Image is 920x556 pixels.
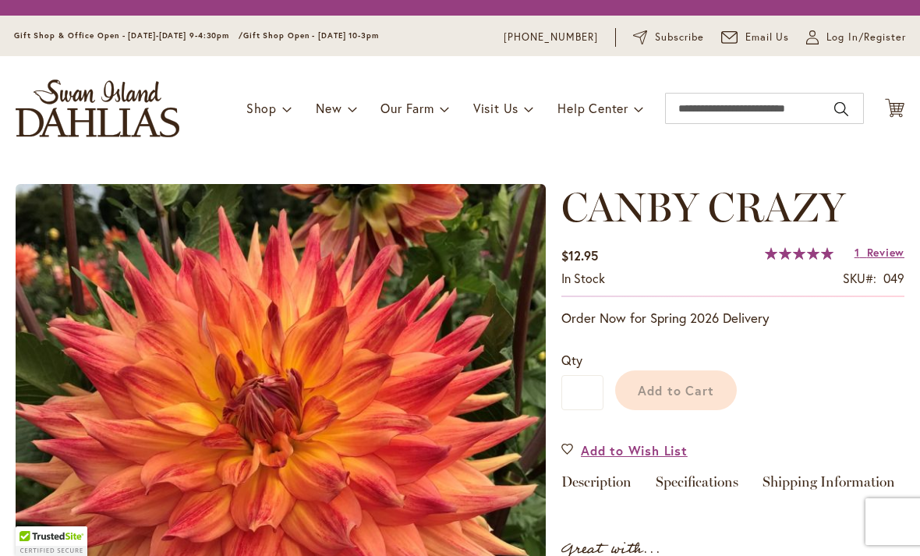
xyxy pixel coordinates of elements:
[561,475,904,498] div: Detailed Product Info
[763,475,895,498] a: Shipping Information
[745,30,790,45] span: Email Us
[16,526,87,556] div: TrustedSite Certified
[561,441,688,459] a: Add to Wish List
[834,97,848,122] button: Search
[504,30,598,45] a: [PHONE_NUMBER]
[581,441,688,459] span: Add to Wish List
[855,245,860,260] span: 1
[721,30,790,45] a: Email Us
[765,247,833,260] div: 100%
[855,245,904,260] a: 1 Review
[883,270,904,288] div: 049
[826,30,906,45] span: Log In/Register
[561,270,605,288] div: Availability
[243,30,379,41] span: Gift Shop Open - [DATE] 10-3pm
[806,30,906,45] a: Log In/Register
[633,30,704,45] a: Subscribe
[557,100,628,116] span: Help Center
[561,247,598,264] span: $12.95
[843,270,876,286] strong: SKU
[561,309,904,328] p: Order Now for Spring 2026 Delivery
[246,100,277,116] span: Shop
[316,100,341,116] span: New
[16,80,179,137] a: store logo
[561,475,632,498] a: Description
[561,270,605,286] span: In stock
[867,245,904,260] span: Review
[380,100,433,116] span: Our Farm
[656,475,738,498] a: Specifications
[655,30,704,45] span: Subscribe
[14,30,243,41] span: Gift Shop & Office Open - [DATE]-[DATE] 9-4:30pm /
[473,100,518,116] span: Visit Us
[561,352,582,368] span: Qty
[561,182,845,232] span: CANBY CRAZY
